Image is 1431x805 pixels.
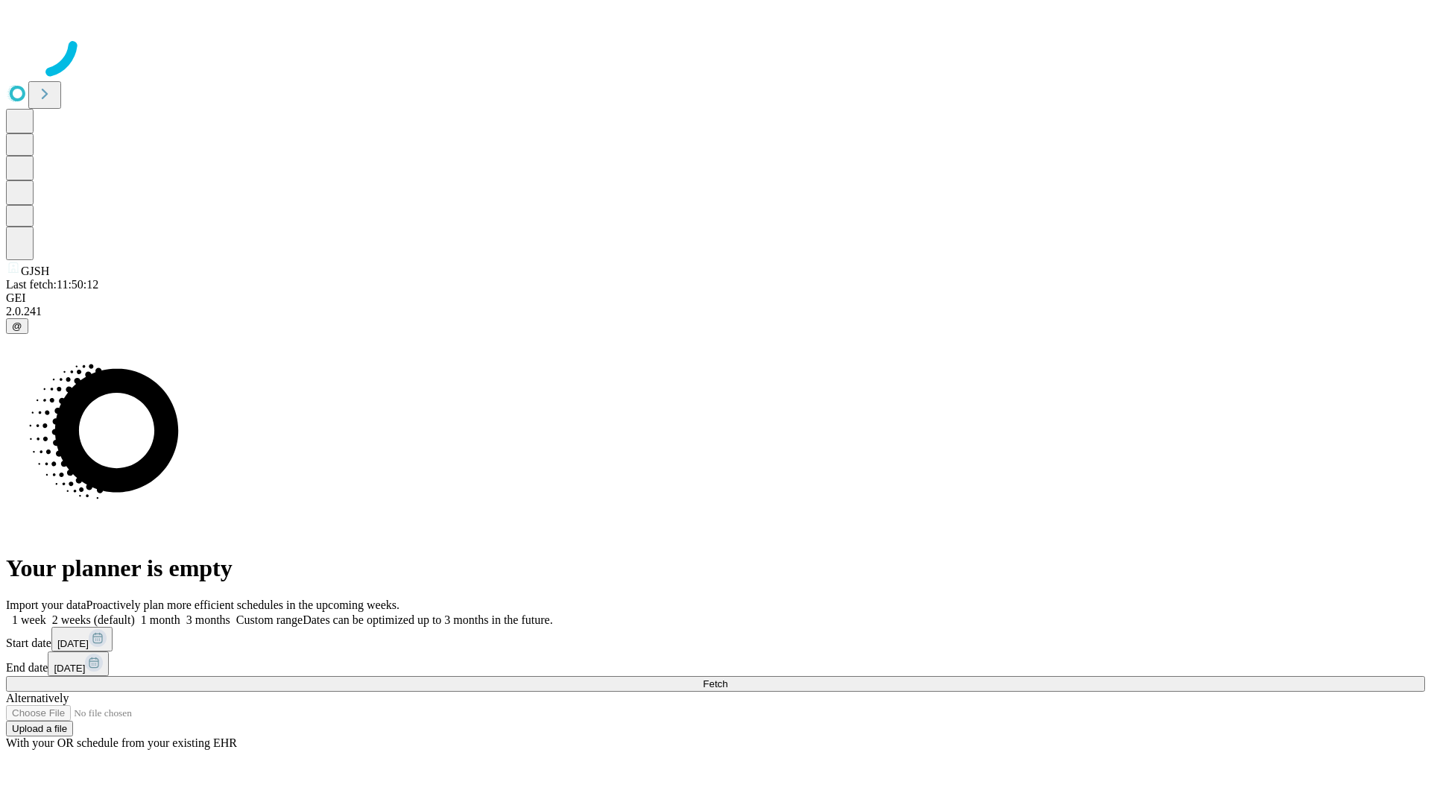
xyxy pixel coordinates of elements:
[6,278,98,291] span: Last fetch: 11:50:12
[6,676,1425,692] button: Fetch
[6,651,1425,676] div: End date
[6,721,73,736] button: Upload a file
[51,627,113,651] button: [DATE]
[6,291,1425,305] div: GEI
[12,321,22,332] span: @
[86,599,399,611] span: Proactively plan more efficient schedules in the upcoming weeks.
[703,678,727,689] span: Fetch
[6,555,1425,582] h1: Your planner is empty
[6,305,1425,318] div: 2.0.241
[236,613,303,626] span: Custom range
[6,736,237,749] span: With your OR schedule from your existing EHR
[186,613,230,626] span: 3 months
[6,599,86,611] span: Import your data
[52,613,135,626] span: 2 weeks (default)
[6,318,28,334] button: @
[48,651,109,676] button: [DATE]
[21,265,49,277] span: GJSH
[141,613,180,626] span: 1 month
[54,663,85,674] span: [DATE]
[6,627,1425,651] div: Start date
[6,692,69,704] span: Alternatively
[303,613,552,626] span: Dates can be optimized up to 3 months in the future.
[12,613,46,626] span: 1 week
[57,638,89,649] span: [DATE]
